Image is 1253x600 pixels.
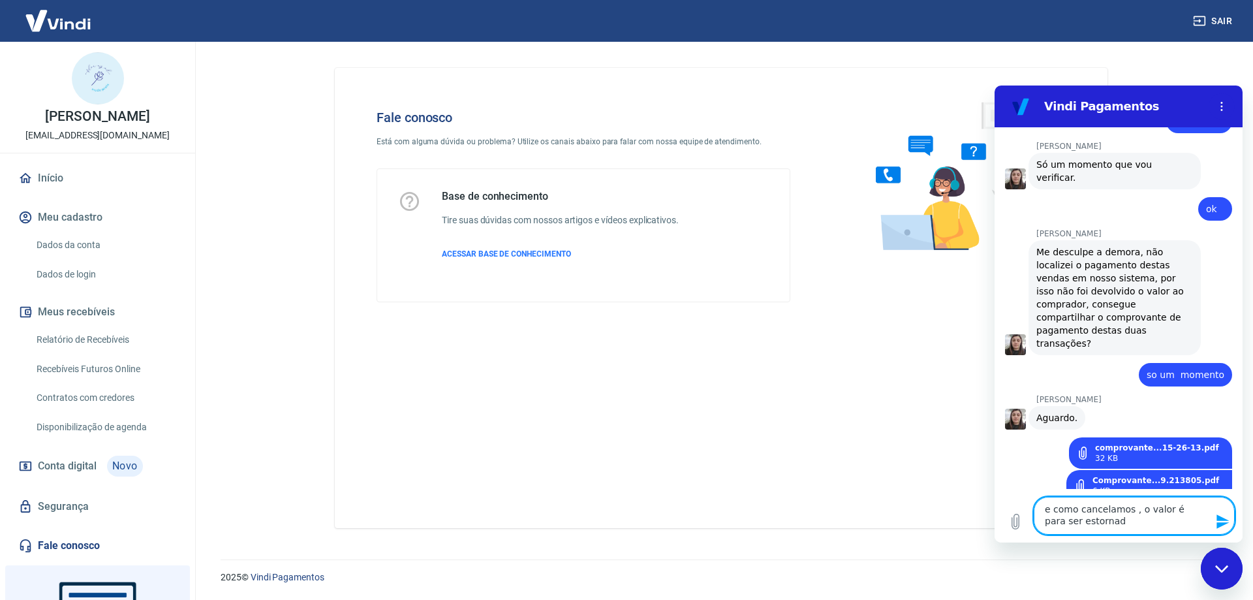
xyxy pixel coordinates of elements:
iframe: Botão para abrir a janela de mensagens, conversa em andamento [1201,548,1243,590]
a: Recebíveis Futuros Online [31,356,179,383]
a: Fale conosco [16,531,179,560]
p: Está com alguma dúvida ou problema? Utilize os canais abaixo para falar com nossa equipe de atend... [377,136,790,148]
a: Segurança [16,492,179,521]
a: Início [16,164,179,193]
p: [PERSON_NAME] [45,110,149,123]
button: Meus recebíveis [16,298,179,326]
a: Disponibilização de agenda [31,414,179,441]
button: Meu cadastro [16,203,179,232]
a: Dados de login [31,261,179,288]
h6: Tire suas dúvidas com nossos artigos e vídeos explicativos. [442,213,679,227]
img: Fale conosco [850,89,1048,263]
h5: Base de conhecimento [442,190,679,203]
a: Relatório de Recebíveis [31,326,179,353]
a: Conta digitalNovo [16,450,179,482]
a: Contratos com credores [31,385,179,411]
p: [EMAIL_ADDRESS][DOMAIN_NAME] [25,129,170,142]
span: ACESSAR BASE DE CONHECIMENTO [442,249,571,259]
span: Conta digital [38,457,97,475]
a: Vindi Pagamentos [251,572,324,582]
a: ACESSAR BASE DE CONHECIMENTO [442,248,679,260]
button: Sair [1190,9,1237,33]
iframe: Janela de mensagens [995,86,1243,543]
img: 70a5cd96-5285-47b0-962f-3677f5feffe0.jpeg [72,52,124,104]
span: Novo [107,456,143,477]
p: 2025 © [221,571,1222,584]
h4: Fale conosco [377,110,790,125]
a: Dados da conta [31,232,179,259]
img: Vindi [16,1,101,40]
